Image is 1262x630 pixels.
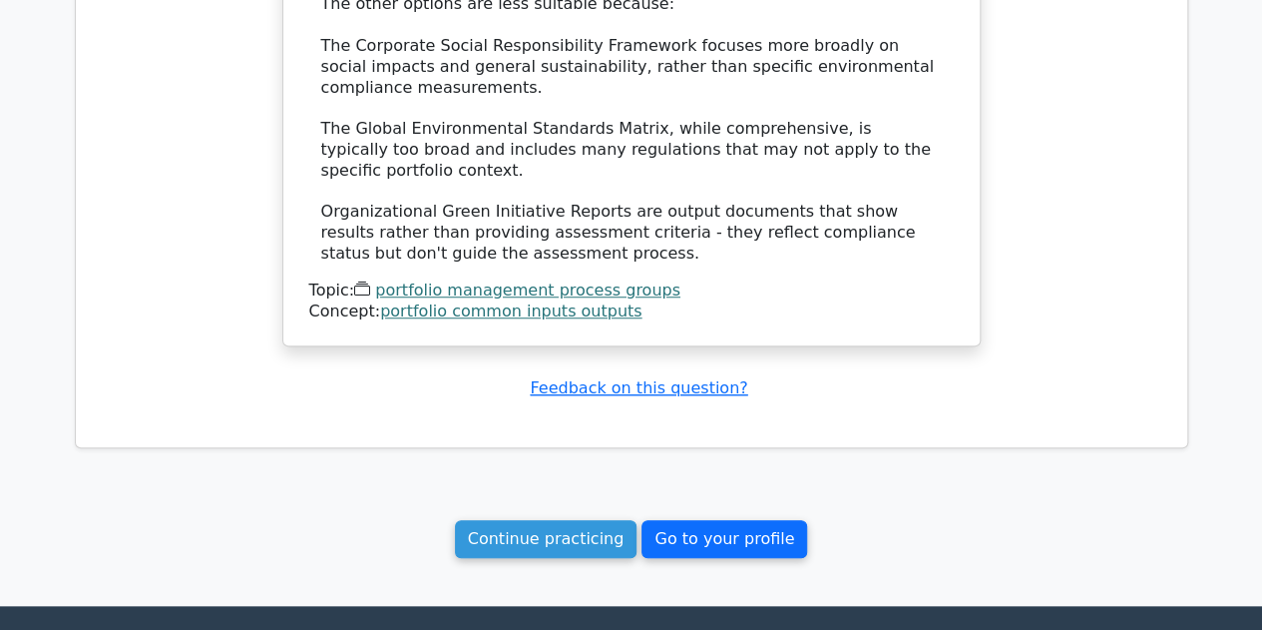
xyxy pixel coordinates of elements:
a: Continue practicing [455,520,637,558]
a: Go to your profile [641,520,807,558]
a: portfolio management process groups [375,281,680,300]
a: Feedback on this question? [530,378,747,397]
a: portfolio common inputs outputs [380,302,641,320]
div: Topic: [309,281,954,302]
div: Concept: [309,302,954,322]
